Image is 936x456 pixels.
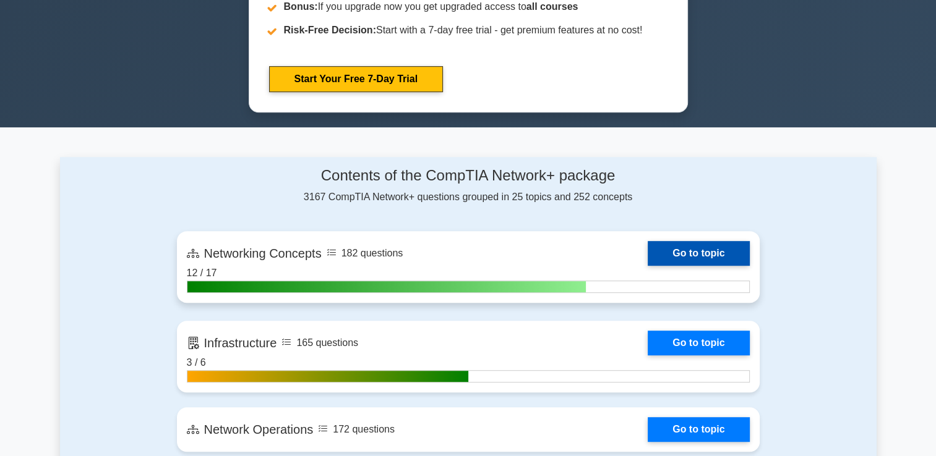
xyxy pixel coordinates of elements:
[648,331,749,355] a: Go to topic
[648,417,749,442] a: Go to topic
[177,167,760,205] div: 3167 CompTIA Network+ questions grouped in 25 topics and 252 concepts
[177,167,760,185] h4: Contents of the CompTIA Network+ package
[269,66,443,92] a: Start Your Free 7-Day Trial
[648,241,749,266] a: Go to topic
